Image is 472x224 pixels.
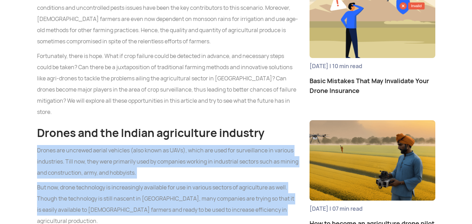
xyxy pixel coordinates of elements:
[37,145,299,179] p: Drones are uncrewed aerial vehicles (also known as UAVs), which are used for surveillance in vari...
[310,76,435,96] h3: Basic Mistakes That May Invalidate Your Drone Insurance
[310,206,435,212] span: [DATE] | 07 min read
[310,64,435,69] span: [DATE] | 10 min read
[37,51,299,118] p: Fortunately, there is hope. What if crop failure could be detected in advance, and necessary step...
[310,120,435,201] img: FHow to become an agriculture drone pilot in India - A step by step guide
[37,125,299,142] h2: Drones and the Indian agriculture industry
